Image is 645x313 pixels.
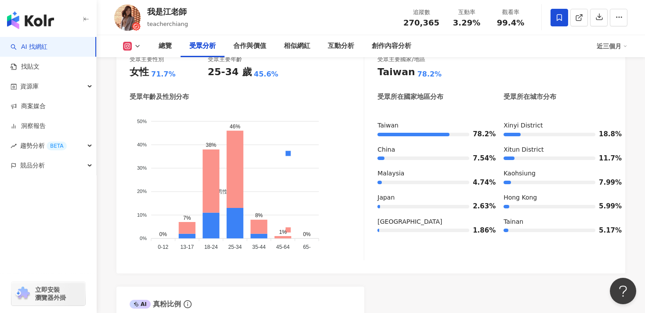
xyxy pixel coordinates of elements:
[377,92,443,102] div: 受眾所在國家地區分布
[208,66,252,79] div: 25-34 歲
[276,244,290,251] tspan: 45-64
[504,169,612,178] div: Kaohsiung
[137,212,147,218] tspan: 10%
[599,179,612,186] span: 7.99%
[328,41,354,51] div: 互動分析
[599,227,612,234] span: 5.17%
[11,102,46,111] a: 商案媒合
[14,287,31,301] img: chrome extension
[254,69,279,79] div: 45.6%
[504,146,612,154] div: Xitun District
[137,119,147,124] tspan: 50%
[403,18,439,27] span: 270,365
[303,244,311,251] tspan: 65-
[137,189,147,194] tspan: 20%
[377,218,486,226] div: [GEOGRAPHIC_DATA]
[7,11,54,29] img: logo
[11,43,47,51] a: searchAI 找網紅
[159,41,172,51] div: 總覽
[151,69,176,79] div: 71.7%
[11,62,40,71] a: 找貼文
[137,165,147,171] tspan: 30%
[130,92,189,102] div: 受眾年齡及性別分布
[20,76,39,96] span: 資源庫
[494,8,527,17] div: 觀看率
[284,41,310,51] div: 相似網紅
[11,143,17,149] span: rise
[35,286,66,302] span: 立即安裝 瀏覽器外掛
[233,41,266,51] div: 合作與價值
[20,136,67,156] span: 趨勢分析
[11,122,46,131] a: 洞察報告
[140,236,147,241] tspan: 0%
[504,92,556,102] div: 受眾所在城市分布
[377,146,486,154] div: China
[228,244,242,251] tspan: 25-34
[599,131,612,138] span: 18.8%
[180,244,194,251] tspan: 13-17
[204,244,218,251] tspan: 18-24
[599,203,612,210] span: 5.99%
[377,169,486,178] div: Malaysia
[377,121,486,130] div: Taiwan
[610,278,636,304] iframe: Help Scout Beacon - Open
[147,21,188,27] span: teacherchiang
[450,8,483,17] div: 互動率
[208,55,242,63] div: 受眾主要年齡
[47,142,67,150] div: BETA
[377,66,415,79] div: Taiwan
[473,227,486,234] span: 1.86%
[597,39,627,53] div: 近三個月
[372,41,411,51] div: 創作內容分析
[130,66,149,79] div: 女性
[252,244,266,251] tspan: 35-44
[11,282,85,306] a: chrome extension立即安裝 瀏覽器外掛
[473,131,486,138] span: 78.2%
[473,203,486,210] span: 2.63%
[137,142,147,147] tspan: 40%
[130,300,151,309] div: AI
[473,155,486,162] span: 7.54%
[504,193,612,202] div: Hong Kong
[377,55,425,63] div: 受眾主要國家/地區
[504,121,612,130] div: Xinyi District
[182,299,193,309] span: info-circle
[497,18,524,27] span: 99.4%
[130,299,181,309] div: 真粉比例
[147,6,188,17] div: 我是江老師
[130,55,164,63] div: 受眾主要性別
[504,218,612,226] div: Tainan
[599,155,612,162] span: 11.7%
[20,156,45,175] span: 競品分析
[453,18,480,27] span: 3.29%
[189,41,216,51] div: 受眾分析
[473,179,486,186] span: 4.74%
[403,8,439,17] div: 追蹤數
[114,4,141,31] img: KOL Avatar
[377,193,486,202] div: Japan
[158,244,168,251] tspan: 0-12
[417,69,442,79] div: 78.2%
